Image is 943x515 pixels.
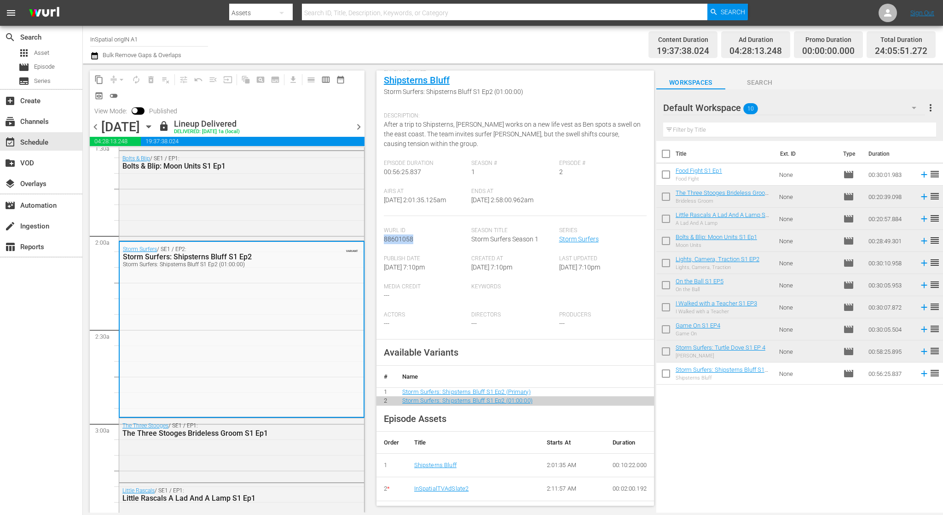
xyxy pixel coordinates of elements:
[191,72,206,87] span: Revert to Primary Episode
[174,119,240,129] div: Lineup Delivered
[775,318,839,340] td: None
[910,9,934,17] a: Sign Out
[384,227,467,234] span: Wurl Id
[471,320,477,327] span: ---
[106,72,129,87] span: Remove Gaps & Overlaps
[283,70,301,88] span: Download as CSV
[384,263,425,271] span: [DATE] 7:10pm
[384,121,641,147] span: After a trip to Shipsterns, [PERSON_NAME] works on a new life vest as Ben spots a swell on the ea...
[929,279,940,290] span: reorder
[919,302,929,312] svg: Add to Schedule
[676,300,757,307] a: I Walked with a Teacher S1 EP3
[333,72,348,87] span: Month Calendar View
[158,72,173,87] span: Clear Lineup
[875,46,927,57] span: 24:05:51.272
[384,196,446,204] span: [DATE] 2:01:35.125am
[145,107,182,115] span: Published
[843,213,854,224] span: Episode
[875,33,927,46] div: Total Duration
[802,33,855,46] div: Promo Duration
[122,494,315,503] div: Little Rascals A Lad And A Lamp S1 Ep1
[676,176,722,182] div: Food Fight
[539,477,606,501] td: 2:11:57 AM
[929,169,940,180] span: reorder
[559,168,563,176] span: 2
[919,346,929,357] svg: Add to Schedule
[559,263,600,271] span: [DATE] 7:10pm
[865,340,915,363] td: 00:58:25.895
[843,324,854,335] span: Episode
[471,160,554,167] span: Season #
[676,198,772,204] div: Brideless Groom
[384,168,421,176] span: 00:56:25.837
[122,422,315,438] div: / SE1 / EP1:
[122,429,315,438] div: The Three Stooges Brideless Groom S1 Ep1
[129,72,144,87] span: Loop Content
[802,46,855,57] span: 00:00:00.000
[122,422,168,429] a: The Three Stooges
[122,155,315,170] div: / SE1 / EP1:
[471,168,475,176] span: 1
[865,186,915,208] td: 00:20:39.098
[676,264,759,270] div: Lights, Camera, Traction
[663,95,925,121] div: Default Workspace
[865,296,915,318] td: 00:30:07.872
[605,477,654,501] td: 00:02:00.192
[407,432,539,454] th: Title
[90,137,141,146] span: 04:28:13.248
[676,375,772,381] div: Shipsterns Bluff
[384,347,458,358] span: Available Variants
[838,141,863,167] th: Type
[775,340,839,363] td: None
[925,102,936,113] span: more_vert
[123,246,314,268] div: / SE1 / EP2:
[471,227,554,234] span: Season Title
[414,485,469,492] a: InSpatialTVAdSlate2
[34,62,55,71] span: Episode
[865,252,915,274] td: 00:30:10.958
[235,70,253,88] span: Refresh All Search Blocks
[865,208,915,230] td: 00:20:57.884
[384,235,413,243] span: 88601058
[321,75,330,84] span: calendar_view_week_outlined
[843,280,854,291] span: Episode
[676,278,723,285] a: On the Ball S1 EP5
[721,4,745,20] span: Search
[5,95,16,106] span: Create
[676,366,768,380] a: Storm Surfers: Shipsterns Bluff S1 Ep2
[384,292,389,299] span: ---
[863,141,918,167] th: Duration
[5,221,16,232] span: Ingestion
[743,99,758,118] span: 10
[865,363,915,385] td: 00:56:25.837
[384,188,467,195] span: Airs At
[865,164,915,186] td: 00:30:01.983
[559,311,642,319] span: Producers
[676,256,759,263] a: Lights, Camera, Traction S1 EP2
[775,186,839,208] td: None
[919,258,929,268] svg: Add to Schedule
[919,214,929,224] svg: Add to Schedule
[34,48,49,58] span: Asset
[729,46,782,57] span: 04:28:13.248
[559,320,565,327] span: ---
[656,77,725,88] span: Workspaces
[775,274,839,296] td: None
[384,283,467,291] span: Media Credit
[676,287,723,293] div: On the Ball
[92,72,106,87] span: Copy Lineup
[353,121,364,133] span: chevron_right
[725,77,794,88] span: Search
[843,346,854,357] span: Episode
[676,353,765,359] div: [PERSON_NAME]
[268,72,283,87] span: Create Series Block
[707,4,748,20] button: Search
[559,255,642,263] span: Last Updated
[384,255,467,263] span: Publish Date
[122,487,155,494] a: Little Rascals
[384,311,467,319] span: Actors
[929,235,940,246] span: reorder
[925,97,936,119] button: more_vert
[6,7,17,18] span: menu
[929,301,940,312] span: reorder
